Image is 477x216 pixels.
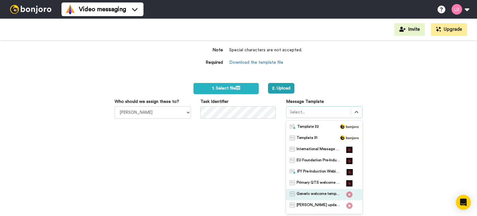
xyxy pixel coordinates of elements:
img: Message-temps.svg [290,191,295,196]
img: logo_full.png [340,136,359,140]
span: Generic welcome template 2025 [297,191,340,198]
button: 2. Upload [268,83,294,94]
img: vm-color.svg [65,4,75,14]
span: Video messaging [79,5,126,14]
button: Invite [394,23,425,36]
img: Message-temps.svg [290,158,295,163]
div: Open Intercom Messenger [456,195,471,210]
label: Task Identifier [200,99,229,105]
span: 1. Select file [212,86,240,90]
img: Message-temps.svg [290,203,295,208]
img: Message-temps.svg [290,147,295,152]
span: [PERSON_NAME] update template [297,203,340,209]
img: f6c7e729-3d5f-476b-8ff6-4452e0785430 [347,169,353,175]
span: Template 31 [297,136,317,142]
a: Download the template file [229,60,283,65]
img: 5fa5a99c-01fd-4760-95a7-c2ed6908b72a [346,203,352,209]
img: logo_full.png [340,124,359,129]
img: Message-temps.svg [290,180,295,185]
img: f6c7e729-3d5f-476b-8ff6-4452e0785430 [346,147,352,153]
img: 5fa5a99c-01fd-4760-95a7-c2ed6908b72a [346,191,352,198]
dt: Required [173,60,223,66]
span: IFY Pre-Induction Webinar [297,169,341,175]
span: Template 32 [297,124,319,131]
img: f6c7e729-3d5f-476b-8ff6-4452e0785430 [346,158,352,164]
span: International Message Template [DATE] [297,147,340,153]
img: f6c7e729-3d5f-476b-8ff6-4452e0785430 [346,180,352,186]
img: nextgen-template.svg [290,169,296,174]
span: Primary QTS welcome [DATE] [297,180,340,186]
img: nextgen-template.svg [290,124,296,129]
img: bj-logo-header-white.svg [7,5,54,14]
img: Message-temps.svg [290,136,295,140]
label: Message Template [286,99,324,105]
button: Upgrade [431,23,467,36]
label: Who should we assign these to? [115,99,179,105]
span: EU Foundation Pre-Induction Webinar [297,158,340,164]
dt: Note [173,47,223,53]
dd: Special characters are not accepted. [229,47,304,60]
